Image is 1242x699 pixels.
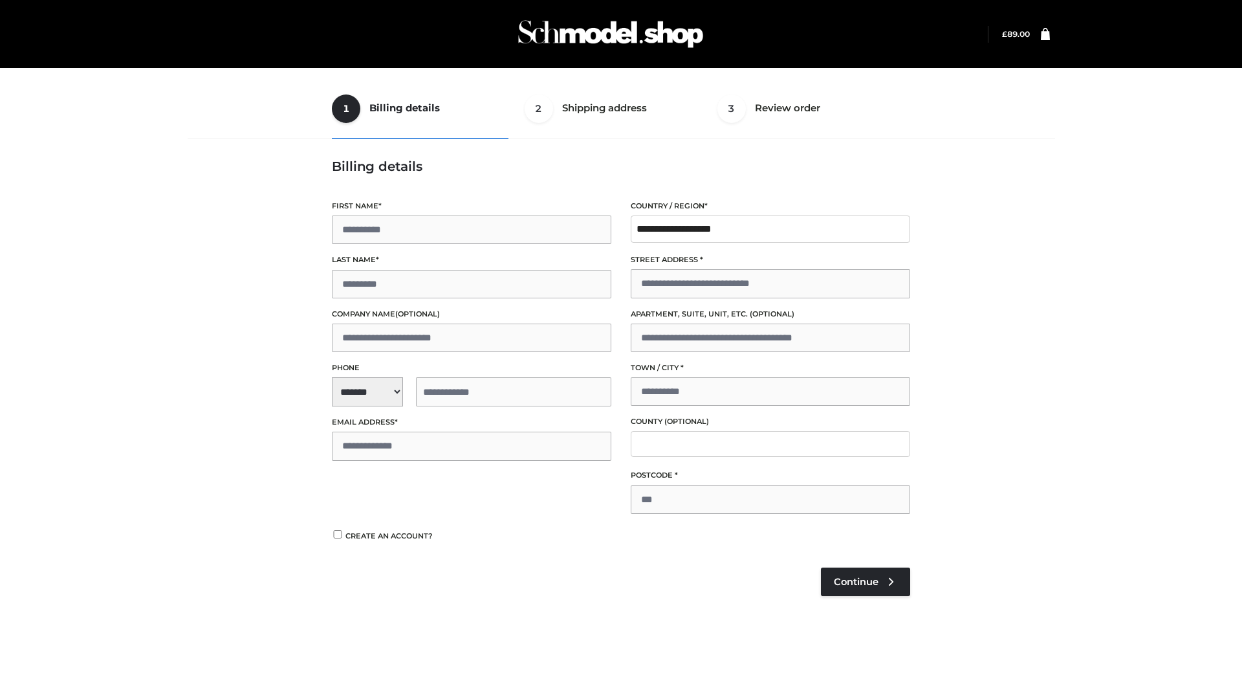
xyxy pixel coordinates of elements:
[631,362,910,374] label: Town / City
[332,200,611,212] label: First name
[332,362,611,374] label: Phone
[631,469,910,482] label: Postcode
[332,416,611,428] label: Email address
[332,308,611,320] label: Company name
[1002,29,1030,39] a: £89.00
[395,309,440,318] span: (optional)
[821,568,910,596] a: Continue
[332,159,910,174] h3: Billing details
[631,308,910,320] label: Apartment, suite, unit, etc.
[750,309,794,318] span: (optional)
[345,531,433,540] span: Create an account?
[664,417,709,426] span: (optional)
[514,8,708,60] img: Schmodel Admin 964
[631,200,910,212] label: Country / Region
[332,530,343,538] input: Create an account?
[1002,29,1007,39] span: £
[332,254,611,266] label: Last name
[631,416,910,428] label: County
[631,254,910,266] label: Street address
[1002,29,1030,39] bdi: 89.00
[834,576,878,588] span: Continue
